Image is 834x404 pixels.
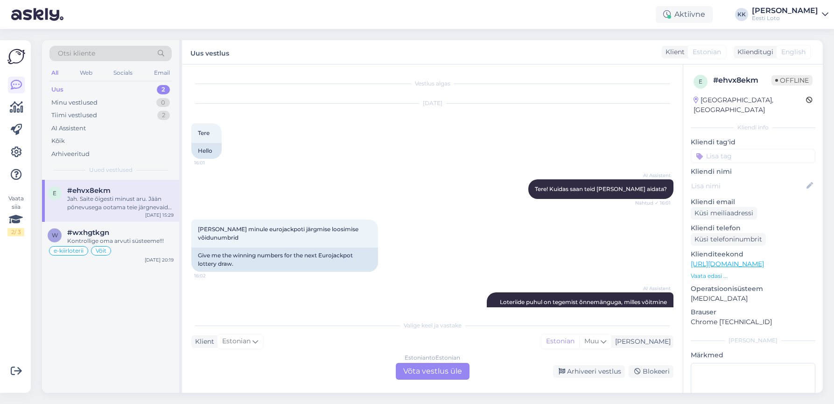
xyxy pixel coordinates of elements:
div: KK [735,8,748,21]
div: Kõik [51,136,65,146]
div: [PERSON_NAME] [611,337,671,347]
div: Web [78,67,94,79]
div: Estonian to Estonian [405,354,460,362]
div: Klienditugi [734,47,773,57]
div: Kontrollige oma arvuti süsteeme!!! [67,237,174,245]
div: 2 [157,111,170,120]
div: Eesti Loto [752,14,818,22]
span: Estonian [693,47,721,57]
span: w [52,232,58,239]
div: Hello [191,143,222,159]
div: Valige keel ja vastake [191,321,673,330]
div: Socials [112,67,134,79]
div: Arhiveeritud [51,149,90,159]
span: Tere! Kuidas saan teid [PERSON_NAME] aidata? [535,185,667,192]
div: [PERSON_NAME] [691,336,815,345]
span: e-kiirloterii [54,248,84,254]
div: Tiimi vestlused [51,111,97,120]
span: Offline [771,75,813,85]
span: Võit [96,248,106,254]
p: Kliendi email [691,197,815,207]
div: 0 [156,98,170,107]
div: Võta vestlus üle [396,363,470,380]
p: Chrome [TECHNICAL_ID] [691,317,815,327]
a: [URL][DOMAIN_NAME] [691,260,764,268]
span: Muu [584,337,599,345]
p: Operatsioonisüsteem [691,284,815,294]
div: Jah. Saite õigesti minust aru. Jään põnevusega ootama teie järgnevaid toiminguid. [67,195,174,212]
span: [PERSON_NAME] minule eurojackpoti järgmise loosimise võidunumbrid [198,226,360,241]
span: Otsi kliente [58,49,95,58]
div: Uus [51,85,63,94]
div: Email [152,67,172,79]
span: AI Assistent [636,172,671,179]
div: Küsi meiliaadressi [691,207,757,220]
div: Küsi telefoninumbrit [691,233,766,246]
div: 2 / 3 [7,228,24,236]
div: Give me the winning numbers for the next Eurojackpot lottery draw. [191,248,378,272]
div: Estonian [541,334,579,348]
div: Kliendi info [691,123,815,132]
span: #ehvx8ekm [67,186,111,195]
p: Kliendi nimi [691,167,815,177]
div: Minu vestlused [51,98,98,107]
div: Arhiveeri vestlus [553,365,625,378]
p: Kliendi tag'id [691,137,815,147]
div: 2 [157,85,170,94]
div: Blokeeri [629,365,673,378]
div: Klient [662,47,685,57]
div: [DATE] 15:29 [145,212,174,219]
span: Tere [198,129,210,136]
p: Brauser [691,307,815,317]
div: # ehvx8ekm [713,75,771,86]
label: Uus vestlus [190,46,229,58]
span: 16:01 [194,159,229,166]
div: Vestlus algas [191,79,673,88]
input: Lisa nimi [691,181,805,191]
img: Askly Logo [7,48,25,65]
p: Klienditeekond [691,249,815,259]
span: English [781,47,806,57]
span: e [699,78,702,85]
div: [PERSON_NAME] [752,7,818,14]
p: Kliendi telefon [691,223,815,233]
p: [MEDICAL_DATA] [691,294,815,304]
div: AI Assistent [51,124,86,133]
span: Uued vestlused [89,166,133,174]
div: [GEOGRAPHIC_DATA], [GEOGRAPHIC_DATA] [694,95,806,115]
span: Loteriide puhul on tegemist õnnemänguga, milles võitmine on juhuslik ega saa kuidagi olla garante... [497,298,668,347]
span: Estonian [222,336,251,347]
span: 16:02 [194,272,229,279]
div: Klient [191,337,214,347]
div: [DATE] 20:19 [145,256,174,263]
span: AI Assistent [636,285,671,292]
p: Märkmed [691,350,815,360]
div: All [49,67,60,79]
div: Vaata siia [7,194,24,236]
span: e [53,190,56,197]
p: Vaata edasi ... [691,272,815,280]
input: Lisa tag [691,149,815,163]
div: Aktiivne [656,6,713,23]
span: Nähtud ✓ 16:01 [635,199,671,206]
div: [DATE] [191,99,673,107]
span: #wxhgtkgn [67,228,109,237]
a: [PERSON_NAME]Eesti Loto [752,7,828,22]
